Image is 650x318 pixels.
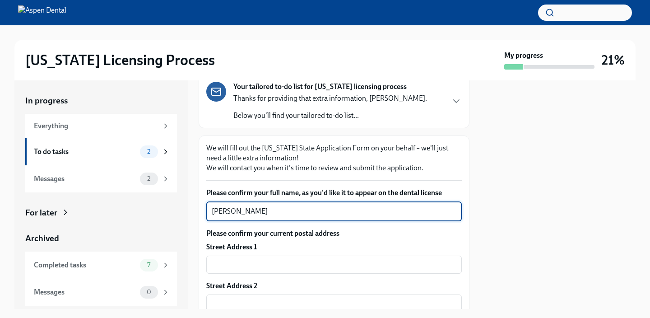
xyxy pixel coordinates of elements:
[142,175,156,182] span: 2
[142,148,156,155] span: 2
[206,281,257,291] label: Street Address 2
[602,52,625,68] h3: 21%
[206,188,462,198] label: Please confirm your full name, as you'd like it to appear on the dental license
[233,94,427,103] p: Thanks for providing that extra information, [PERSON_NAME].
[25,95,177,107] a: In progress
[25,114,177,138] a: Everything
[25,165,177,192] a: Messages2
[34,287,136,297] div: Messages
[25,233,177,244] a: Archived
[25,138,177,165] a: To do tasks2
[34,260,136,270] div: Completed tasks
[206,242,257,252] label: Street Address 1
[34,174,136,184] div: Messages
[141,289,157,295] span: 0
[34,147,136,157] div: To do tasks
[212,206,456,217] textarea: [PERSON_NAME]
[25,207,177,219] a: For later
[142,262,156,268] span: 7
[25,279,177,306] a: Messages0
[233,111,427,121] p: Below you'll find your tailored to-do list...
[206,229,462,238] label: Please confirm your current postal address
[25,252,177,279] a: Completed tasks7
[25,51,215,69] h2: [US_STATE] Licensing Process
[34,121,158,131] div: Everything
[25,207,57,219] div: For later
[504,51,543,61] strong: My progress
[18,5,66,20] img: Aspen Dental
[233,82,407,92] strong: Your tailored to-do list for [US_STATE] licensing process
[206,143,462,173] p: We will fill out the [US_STATE] State Application Form on your behalf – we'll just need a little ...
